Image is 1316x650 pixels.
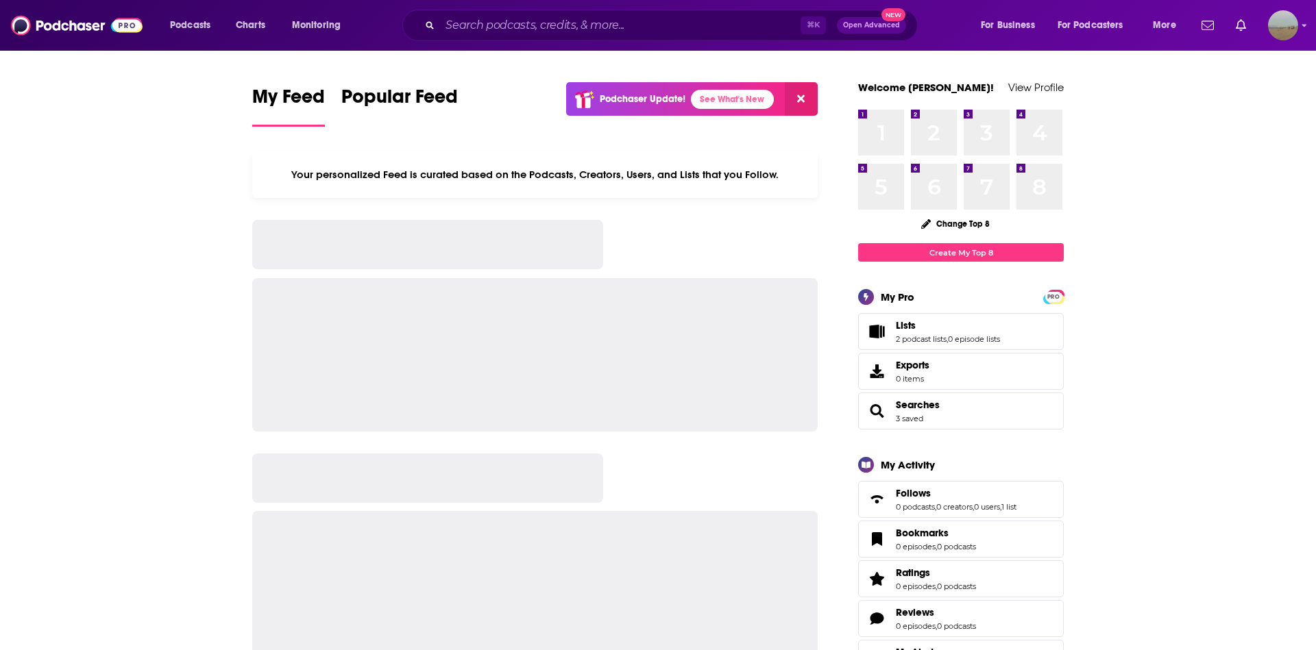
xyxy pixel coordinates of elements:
span: PRO [1045,292,1062,302]
div: Search podcasts, credits, & more... [415,10,931,41]
a: 0 podcasts [937,621,976,631]
span: Lists [896,319,916,332]
a: Popular Feed [341,85,458,127]
a: 2 podcast lists [896,334,947,344]
span: For Podcasters [1058,16,1123,35]
span: Reviews [896,606,934,618]
a: Reviews [863,609,890,628]
a: 0 podcasts [937,542,976,551]
span: Follows [858,481,1064,518]
a: Ratings [896,566,976,579]
span: Ratings [896,566,930,579]
a: Ratings [863,569,890,588]
span: Monitoring [292,16,341,35]
button: Open AdvancedNew [837,17,906,34]
span: , [935,502,936,512]
a: 0 podcasts [937,582,976,591]
span: Podcasts [170,16,210,35]
p: Podchaser Update! [600,93,685,105]
a: Searches [896,399,940,411]
span: Bookmarks [896,527,949,539]
span: Logged in as shenderson [1268,10,1298,40]
a: Searches [863,401,890,421]
span: Open Advanced [843,22,900,29]
a: Follows [863,490,890,509]
a: 0 podcasts [896,502,935,512]
button: open menu [160,14,228,36]
a: Welcome [PERSON_NAME]! [858,81,994,94]
span: More [1153,16,1176,35]
div: My Activity [881,458,935,471]
a: Exports [858,353,1064,390]
a: 0 episodes [896,542,936,551]
span: Charts [236,16,265,35]
span: Exports [896,359,929,371]
img: User Profile [1268,10,1298,40]
span: , [936,542,937,551]
a: View Profile [1008,81,1064,94]
span: Ratings [858,560,1064,597]
a: Lists [863,322,890,341]
span: ⌘ K [801,16,826,34]
a: 1 list [1001,502,1016,512]
button: open menu [971,14,1052,36]
span: Follows [896,487,931,499]
a: 0 episode lists [948,334,1000,344]
span: Searches [858,392,1064,429]
span: Lists [858,313,1064,350]
button: Show profile menu [1268,10,1298,40]
a: 0 episodes [896,621,936,631]
a: 0 users [974,502,1000,512]
button: open menu [1049,14,1143,36]
button: open menu [282,14,358,36]
a: Lists [896,319,1000,332]
span: , [936,621,937,631]
div: My Pro [881,290,914,303]
span: Reviews [858,600,1064,637]
span: Exports [863,362,890,381]
a: Bookmarks [863,529,890,549]
a: Show notifications dropdown [1196,14,1219,37]
span: , [947,334,948,344]
span: , [1000,502,1001,512]
a: 0 creators [936,502,973,512]
a: My Feed [252,85,325,127]
span: New [881,8,906,21]
a: 3 saved [896,414,923,423]
img: Podchaser - Follow, Share and Rate Podcasts [11,12,143,38]
a: See What's New [691,90,774,109]
input: Search podcasts, credits, & more... [440,14,801,36]
a: Show notifications dropdown [1230,14,1252,37]
span: Popular Feed [341,85,458,116]
span: Bookmarks [858,521,1064,558]
a: Reviews [896,606,976,618]
a: 0 episodes [896,582,936,591]
span: , [973,502,974,512]
button: open menu [1143,14,1193,36]
span: , [936,582,937,591]
a: PRO [1045,291,1062,301]
a: Charts [227,14,273,36]
div: Your personalized Feed is curated based on the Podcasts, Creators, Users, and Lists that you Follow. [252,151,818,198]
a: Create My Top 8 [858,243,1064,262]
span: 0 items [896,374,929,384]
span: For Business [981,16,1035,35]
button: Change Top 8 [913,215,998,232]
a: Follows [896,487,1016,499]
span: My Feed [252,85,325,116]
a: Bookmarks [896,527,976,539]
